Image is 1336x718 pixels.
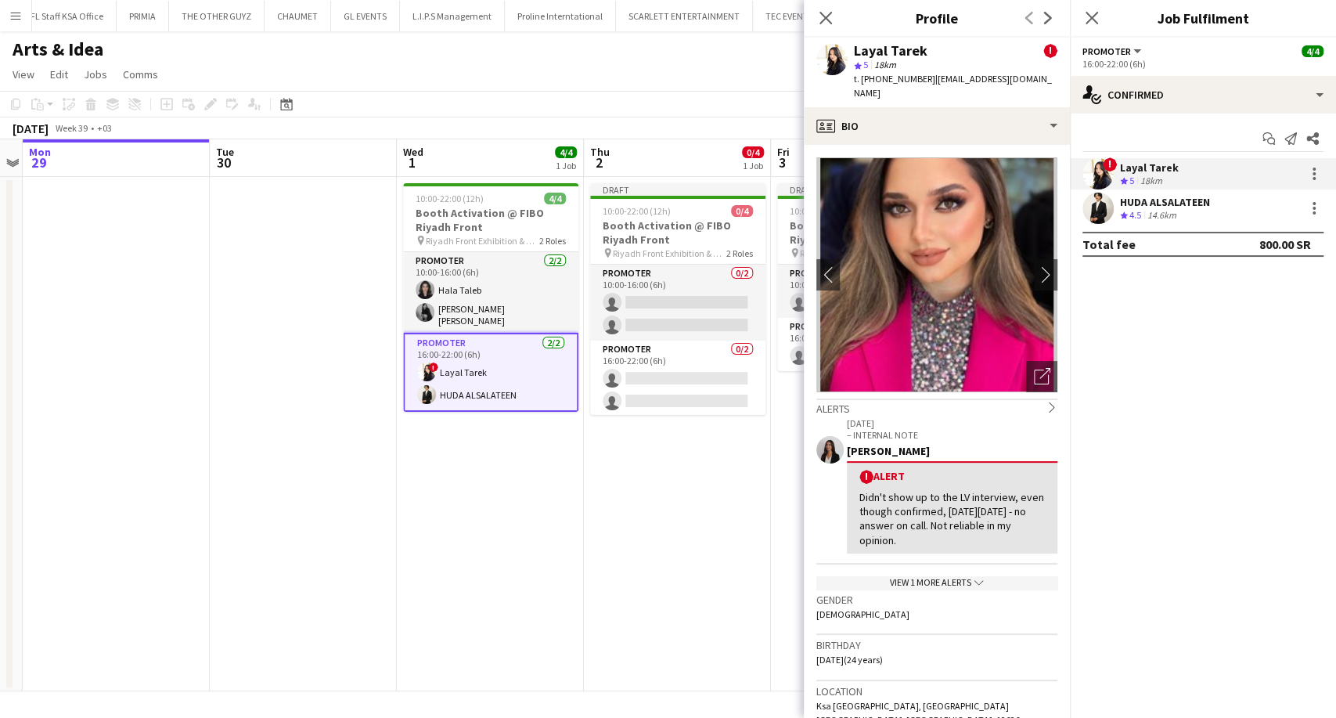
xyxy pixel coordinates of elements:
[777,183,952,196] div: Draft
[403,183,578,412] app-job-card: 10:00-22:00 (12h)4/4Booth Activation @ FIBO Riyadh Front Riyadh Front Exhibition & Conference Cen...
[775,153,790,171] span: 3
[426,235,539,247] span: Riyadh Front Exhibition & Conference Center
[29,145,51,159] span: Mon
[13,38,103,61] h1: Arts & Idea
[1082,45,1143,57] button: Promoter
[859,469,1045,484] div: Alert
[816,654,883,666] span: [DATE] (24 years)
[590,341,765,417] app-card-role: Promoter0/216:00-22:00 (6h)
[403,252,578,333] app-card-role: Promoter2/210:00-16:00 (6h)Hala Taleb[PERSON_NAME] [PERSON_NAME]
[859,490,1045,547] div: Didn't show up to the LV interview, even though confirmed, [DATE][DATE] - no answer on call. Not ...
[169,1,265,31] button: THE OTHER GUYZ
[401,153,423,171] span: 1
[603,205,671,217] span: 10:00-22:00 (12h)
[429,363,438,372] span: !
[544,193,566,204] span: 4/4
[1070,76,1336,114] div: Confirmed
[1144,209,1179,222] div: 14.6km
[871,59,899,70] span: 18km
[588,153,610,171] span: 2
[742,146,764,158] span: 0/4
[590,265,765,341] app-card-role: Promoter0/210:00-16:00 (6h)
[800,247,913,259] span: Riyadh Front Exhibition & Conference Center
[777,318,952,371] app-card-role: Promoter0/116:00-22:00 (6h)
[27,153,51,171] span: 29
[590,145,610,159] span: Thu
[403,333,578,412] app-card-role: Promoter2/216:00-22:00 (6h)!Layal TarekHUDA ALSALATEEN
[1082,236,1136,252] div: Total fee
[590,183,765,415] app-job-card: Draft10:00-22:00 (12h)0/4Booth Activation @ FIBO Riyadh Front Riyadh Front Exhibition & Conferenc...
[847,429,1057,441] p: – INTERNAL NOTE
[816,608,909,620] span: [DEMOGRAPHIC_DATA]
[1120,161,1179,175] div: Layal Tarek
[400,1,505,31] button: L.I.P.S Management
[331,1,400,31] button: GL EVENTS
[44,64,74,85] a: Edit
[859,470,873,484] span: !
[777,183,952,371] app-job-card: Draft10:00-22:00 (12h)0/2Booth Activation @ FIBO Riyadh Front Riyadh Front Exhibition & Conferenc...
[590,218,765,247] h3: Booth Activation @ FIBO Riyadh Front
[847,417,1057,429] p: [DATE]
[1103,157,1117,171] span: !
[816,684,1057,698] h3: Location
[556,160,576,171] div: 1 Job
[13,121,49,136] div: [DATE]
[123,67,158,81] span: Comms
[539,235,566,247] span: 2 Roles
[613,247,726,259] span: Riyadh Front Exhibition & Conference Center
[777,145,790,159] span: Fri
[1302,45,1323,57] span: 4/4
[1120,195,1210,209] div: HUDA ALSALATEEN
[1070,8,1336,28] h3: Job Fulfilment
[84,67,107,81] span: Jobs
[416,193,484,204] span: 10:00-22:00 (12h)
[590,183,765,196] div: Draft
[97,122,112,134] div: +03
[1082,58,1323,70] div: 16:00-22:00 (6h)
[403,145,423,159] span: Wed
[117,64,164,85] a: Comms
[52,122,91,134] span: Week 39
[777,265,952,318] app-card-role: Promoter0/110:00-16:00 (6h)
[816,399,1057,416] div: Alerts
[505,1,616,31] button: Proline Interntational
[854,73,1052,99] span: | [EMAIL_ADDRESS][DOMAIN_NAME]
[1259,236,1311,252] div: 800.00 SR
[77,64,113,85] a: Jobs
[726,247,753,259] span: 2 Roles
[847,444,1057,458] div: [PERSON_NAME]
[6,64,41,85] a: View
[816,157,1057,392] img: Crew avatar or photo
[854,73,935,85] span: t. [PHONE_NUMBER]
[18,1,117,31] button: FL Staff KSA Office
[816,593,1057,607] h3: Gender
[1137,175,1165,188] div: 18km
[117,1,169,31] button: PRIMIA
[753,1,826,31] button: TEC EVENTS
[804,107,1070,145] div: Bio
[1129,209,1141,221] span: 4.5
[816,576,1057,590] div: View 1 more alerts
[816,638,1057,652] h3: Birthday
[216,145,234,159] span: Tue
[863,59,868,70] span: 5
[777,218,952,247] h3: Booth Activation @ FIBO Riyadh Front
[616,1,753,31] button: SCARLETT ENTERTAINMENT
[1026,361,1057,392] div: Open photos pop-in
[214,153,234,171] span: 30
[804,8,1070,28] h3: Profile
[854,44,927,58] div: Layal Tarek
[1082,45,1131,57] span: Promoter
[265,1,331,31] button: CHAUMET
[403,206,578,234] h3: Booth Activation @ FIBO Riyadh Front
[13,67,34,81] span: View
[1129,175,1134,186] span: 5
[790,205,858,217] span: 10:00-22:00 (12h)
[743,160,763,171] div: 1 Job
[731,205,753,217] span: 0/4
[1043,44,1057,58] span: !
[50,67,68,81] span: Edit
